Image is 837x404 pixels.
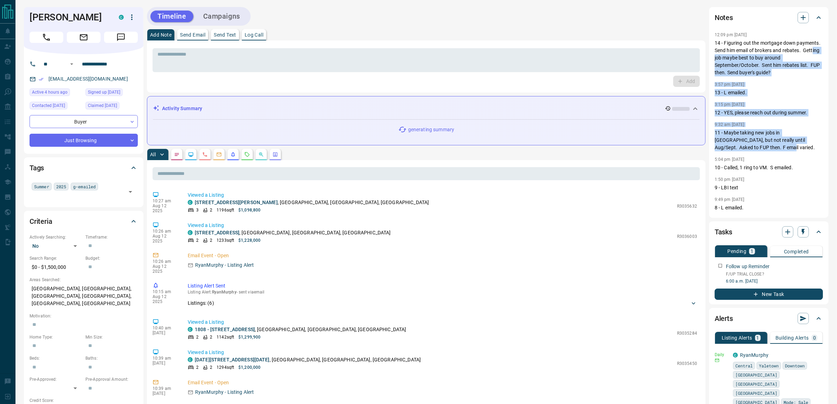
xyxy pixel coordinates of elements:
p: 9:49 pm [DATE] [715,197,745,202]
p: 2 [210,364,212,371]
div: Tue Aug 12 2025 [30,88,82,98]
p: Listing Alert Sent [188,282,697,290]
p: Timeframe: [85,234,138,240]
p: Credit Score: [30,397,138,404]
p: 2 [196,364,199,371]
p: 12:09 pm [DATE] [715,32,747,37]
p: , [GEOGRAPHIC_DATA], [GEOGRAPHIC_DATA], [GEOGRAPHIC_DATA] [195,229,391,236]
div: Tags [30,159,138,176]
p: Email Event - Open [188,252,697,259]
p: R3035450 [677,360,697,367]
div: condos.ca [188,230,193,235]
p: 10 - Called, 1 ring to VM. S emailed. [715,164,823,171]
p: Activity Summary [162,105,202,112]
div: condos.ca [188,357,193,362]
p: 8 - L emailed. [715,204,823,212]
p: 5:04 pm [DATE] [715,157,745,162]
h2: Notes [715,12,733,23]
p: 1:50 pm [DATE] [715,177,745,182]
span: [GEOGRAPHIC_DATA] [735,371,777,378]
span: [GEOGRAPHIC_DATA] [735,380,777,387]
p: Pre-Approval Amount: [85,376,138,383]
p: $1,098,800 [238,207,260,213]
p: Listing Alert : - sent via email [188,290,697,295]
p: 1 [751,249,753,254]
div: Thu Feb 16 2023 [85,88,138,98]
p: Beds: [30,355,82,361]
div: condos.ca [119,15,124,20]
p: R3036003 [677,233,697,240]
p: 10:40 am [153,326,177,330]
p: Building Alerts [775,335,809,340]
p: Motivation: [30,313,138,319]
p: 10:15 am [153,289,177,294]
p: Home Type: [30,334,82,340]
p: 9 - LBI text [715,184,823,191]
p: Baths: [85,355,138,361]
svg: Calls [202,152,208,157]
h2: Criteria [30,216,52,227]
p: Budget: [85,255,138,261]
h2: Alerts [715,313,733,324]
a: [DATE][STREET_ADDRESS][DATE] [195,357,270,362]
p: Aug 12 2025 [153,294,177,304]
p: Pending [727,249,746,254]
p: Viewed a Listing [188,349,697,356]
p: 12 - YES, please reach out during summer. [715,109,823,116]
p: All [150,152,156,157]
span: g-emailed [73,183,96,190]
div: Activity Summary [153,102,700,115]
p: , [GEOGRAPHIC_DATA], [GEOGRAPHIC_DATA], [GEOGRAPHIC_DATA] [195,199,429,206]
p: Daily [715,352,729,358]
p: 13 - L emailed. [715,89,823,96]
p: RyanMurphy - Listing Alert [195,261,254,269]
span: Summer [34,183,49,190]
p: 2 [210,334,212,340]
p: Listing Alerts [722,335,752,340]
svg: Listing Alerts [230,152,236,157]
svg: Notes [174,152,180,157]
p: 2 [196,237,199,244]
div: Alerts [715,310,823,327]
p: 1 [756,335,759,340]
p: 1233 sqft [217,237,234,244]
p: 3 [196,207,199,213]
p: Aug 12 2025 [153,203,177,213]
svg: Lead Browsing Activity [188,152,194,157]
p: Aug 12 2025 [153,264,177,274]
button: New Task [715,289,823,300]
svg: Requests [244,152,250,157]
p: 10:26 am [153,229,177,234]
a: [EMAIL_ADDRESS][DOMAIN_NAME] [49,76,128,82]
p: Pre-Approved: [30,376,82,383]
button: Open [67,60,76,68]
div: Listings: (6) [188,297,697,310]
p: Areas Searched: [30,277,138,283]
h2: Tags [30,162,44,173]
p: 10:26 am [153,259,177,264]
span: Email [67,32,101,43]
p: $0 - $1,500,000 [30,261,82,273]
button: Open [125,187,135,197]
h1: [PERSON_NAME] [30,12,108,23]
p: 3:15 pm [DATE] [715,102,745,107]
p: 10:39 am [153,386,177,391]
p: , [GEOGRAPHIC_DATA], [GEOGRAPHIC_DATA], [GEOGRAPHIC_DATA] [195,326,406,333]
div: Criteria [30,213,138,230]
p: [DATE] [153,391,177,396]
p: Min Size: [85,334,138,340]
p: 14 - Figuring out the mortgage down payments. Send him email of brokers and rebates. Getting job ... [715,39,823,76]
p: R3035284 [677,330,697,336]
p: Completed [784,249,809,254]
p: F/UP TRIAL CLOSE? [726,271,823,277]
p: RyanMurphy - Listing Alert [195,389,254,396]
span: Downtown [785,362,805,369]
span: Call [30,32,63,43]
div: Wed Jun 04 2025 [30,102,82,112]
p: 11 - Maybe taking new jobs in [GEOGRAPHIC_DATA], but not really until Aug/Sept. Asked to FUP then... [715,129,823,151]
p: [DATE] [153,330,177,335]
div: condos.ca [188,200,193,205]
a: RyanMurphy [740,352,768,358]
p: Aug 12 2025 [153,234,177,244]
p: 10:39 am [153,356,177,361]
